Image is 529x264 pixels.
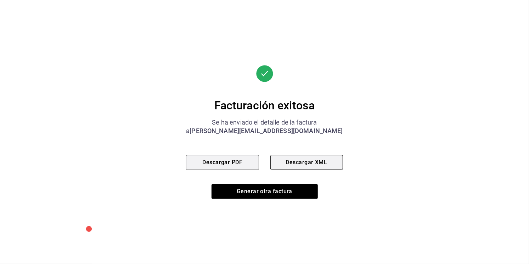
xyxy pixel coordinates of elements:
[186,118,343,127] div: Se ha enviado el detalle de la factura
[270,155,343,170] button: Descargar XML
[186,155,259,170] button: Descargar PDF
[186,127,343,135] div: a
[186,98,343,113] div: Facturación exitosa
[190,127,343,134] span: [PERSON_NAME][EMAIL_ADDRESS][DOMAIN_NAME]
[212,184,318,199] button: Generar otra factura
